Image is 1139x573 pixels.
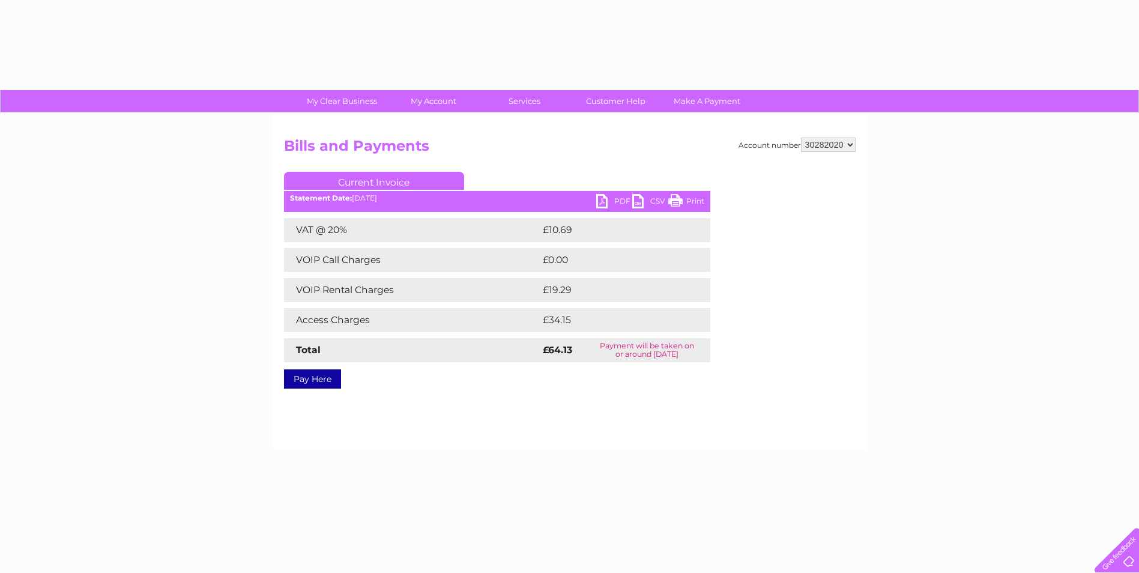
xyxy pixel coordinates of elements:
div: Account number [739,138,856,152]
a: Make A Payment [657,90,757,112]
a: Customer Help [566,90,665,112]
strong: £64.13 [543,344,572,356]
td: VOIP Rental Charges [284,278,540,302]
td: Payment will be taken on or around [DATE] [584,338,710,362]
a: Print [668,194,704,211]
h2: Bills and Payments [284,138,856,160]
td: VOIP Call Charges [284,248,540,272]
b: Statement Date: [290,193,352,202]
td: £10.69 [540,218,686,242]
a: Current Invoice [284,172,464,190]
td: £34.15 [540,308,685,332]
a: My Clear Business [292,90,391,112]
td: VAT @ 20% [284,218,540,242]
td: Access Charges [284,308,540,332]
a: My Account [384,90,483,112]
a: Pay Here [284,369,341,389]
a: CSV [632,194,668,211]
a: Services [475,90,574,112]
div: [DATE] [284,194,710,202]
a: PDF [596,194,632,211]
td: £0.00 [540,248,683,272]
strong: Total [296,344,321,356]
td: £19.29 [540,278,685,302]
